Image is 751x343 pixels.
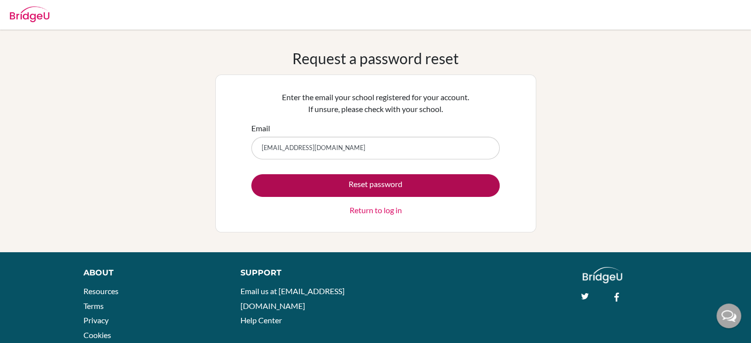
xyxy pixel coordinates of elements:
[240,315,282,325] a: Help Center
[83,330,111,340] a: Cookies
[251,122,270,134] label: Email
[292,49,459,67] h1: Request a password reset
[583,267,623,283] img: logo_white@2x-f4f0deed5e89b7ecb1c2cc34c3e3d731f90f0f143d5ea2071677605dd97b5244.png
[251,91,500,115] p: Enter the email your school registered for your account. If unsure, please check with your school.
[240,267,365,279] div: Support
[251,174,500,197] button: Reset password
[22,7,42,16] span: Help
[83,315,109,325] a: Privacy
[83,301,104,310] a: Terms
[83,267,218,279] div: About
[83,286,119,296] a: Resources
[10,6,49,22] img: Bridge-U
[350,204,402,216] a: Return to log in
[240,286,345,310] a: Email us at [EMAIL_ADDRESS][DOMAIN_NAME]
